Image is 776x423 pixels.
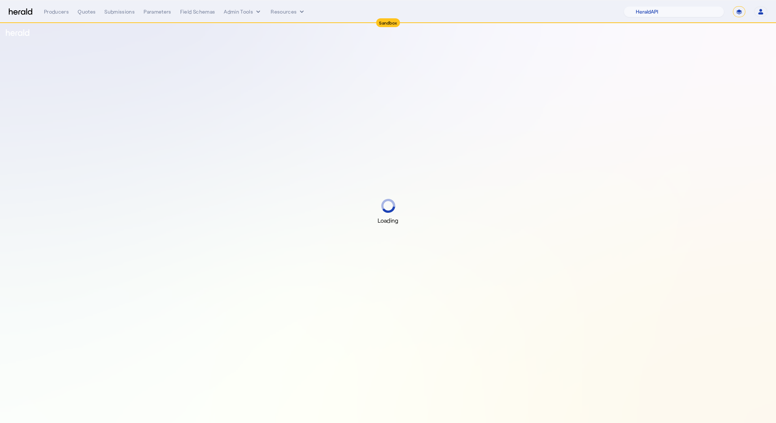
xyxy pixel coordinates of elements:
[104,8,135,15] div: Submissions
[78,8,96,15] div: Quotes
[271,8,305,15] button: Resources dropdown menu
[144,8,171,15] div: Parameters
[9,8,32,15] img: Herald Logo
[376,18,400,27] div: Sandbox
[44,8,69,15] div: Producers
[224,8,262,15] button: internal dropdown menu
[180,8,215,15] div: Field Schemas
